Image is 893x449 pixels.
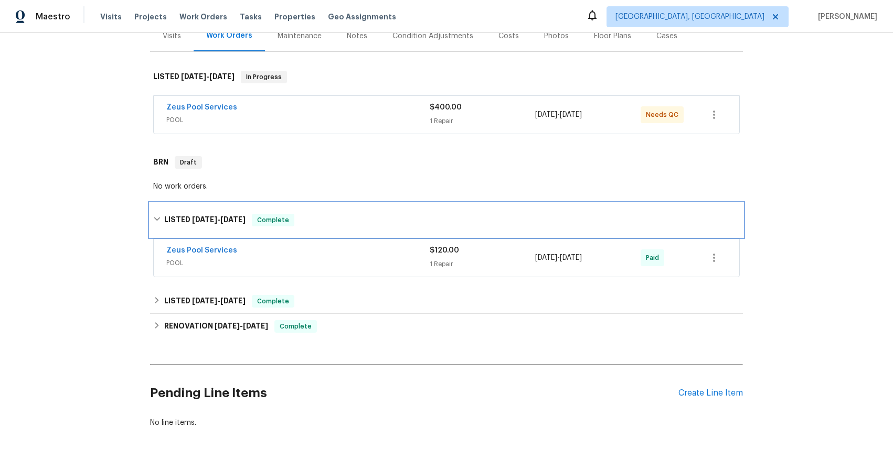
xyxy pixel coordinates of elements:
[181,73,235,80] span: -
[656,31,677,41] div: Cases
[209,73,235,80] span: [DATE]
[150,146,743,179] div: BRN Draft
[134,12,167,22] span: Projects
[36,12,70,22] span: Maestro
[100,12,122,22] span: Visits
[163,31,181,41] div: Visits
[192,297,246,304] span: -
[150,289,743,314] div: LISTED [DATE]-[DATE]Complete
[166,104,237,111] a: Zeus Pool Services
[150,314,743,339] div: RENOVATION [DATE]-[DATE]Complete
[243,322,268,330] span: [DATE]
[215,322,240,330] span: [DATE]
[166,247,237,254] a: Zeus Pool Services
[192,216,217,223] span: [DATE]
[274,12,315,22] span: Properties
[328,12,396,22] span: Geo Assignments
[164,214,246,226] h6: LISTED
[535,253,582,263] span: -
[153,156,168,169] h6: BRN
[206,30,252,41] div: Work Orders
[430,247,459,254] span: $120.00
[678,388,743,398] div: Create Line Item
[275,321,316,332] span: Complete
[347,31,367,41] div: Notes
[430,104,462,111] span: $400.00
[164,295,246,308] h6: LISTED
[150,60,743,94] div: LISTED [DATE]-[DATE]In Progress
[535,111,557,118] span: [DATE]
[498,31,519,41] div: Costs
[176,157,201,168] span: Draft
[278,31,322,41] div: Maintenance
[253,215,293,225] span: Complete
[535,109,582,120] span: -
[646,253,663,263] span: Paid
[242,72,286,82] span: In Progress
[220,216,246,223] span: [DATE]
[220,297,246,304] span: [DATE]
[179,12,227,22] span: Work Orders
[253,296,293,306] span: Complete
[560,254,582,261] span: [DATE]
[166,258,430,268] span: POOL
[192,297,217,304] span: [DATE]
[240,13,262,20] span: Tasks
[594,31,631,41] div: Floor Plans
[814,12,877,22] span: [PERSON_NAME]
[646,109,683,120] span: Needs QC
[392,31,473,41] div: Condition Adjustments
[150,369,678,418] h2: Pending Line Items
[544,31,569,41] div: Photos
[181,73,206,80] span: [DATE]
[164,320,268,333] h6: RENOVATION
[150,203,743,237] div: LISTED [DATE]-[DATE]Complete
[150,418,743,428] div: No line items.
[615,12,764,22] span: [GEOGRAPHIC_DATA], [GEOGRAPHIC_DATA]
[153,181,740,192] div: No work orders.
[535,254,557,261] span: [DATE]
[215,322,268,330] span: -
[430,259,535,269] div: 1 Repair
[192,216,246,223] span: -
[153,71,235,83] h6: LISTED
[166,115,430,125] span: POOL
[560,111,582,118] span: [DATE]
[430,116,535,126] div: 1 Repair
